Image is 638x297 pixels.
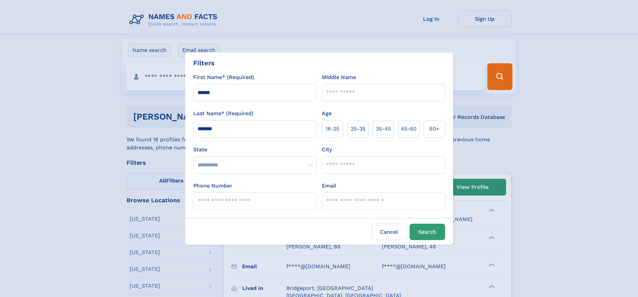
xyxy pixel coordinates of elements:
[410,224,445,240] button: Search
[326,125,339,133] span: 18‑25
[401,125,417,133] span: 45‑60
[193,109,254,118] label: Last Name* (Required)
[193,73,254,81] label: First Name* (Required)
[429,125,439,133] span: 60+
[193,182,232,190] label: Phone Number
[371,224,407,240] label: Cancel
[322,109,332,118] label: Age
[322,146,332,154] label: City
[193,58,215,68] div: Filters
[351,125,365,133] span: 25‑35
[322,73,356,81] label: Middle Name
[376,125,391,133] span: 35‑45
[322,182,336,190] label: Email
[193,146,316,154] label: State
